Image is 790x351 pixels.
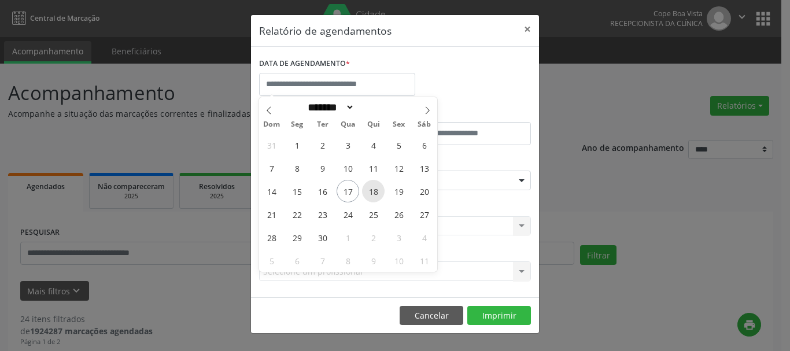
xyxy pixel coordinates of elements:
span: Setembro 1, 2025 [286,134,308,156]
span: Outubro 8, 2025 [337,249,359,272]
span: Setembro 21, 2025 [260,203,283,226]
span: Setembro 5, 2025 [387,134,410,156]
span: Setembro 29, 2025 [286,226,308,249]
span: Setembro 26, 2025 [387,203,410,226]
span: Qua [335,121,361,128]
span: Dom [259,121,285,128]
span: Outubro 10, 2025 [387,249,410,272]
span: Setembro 13, 2025 [413,157,435,179]
span: Setembro 10, 2025 [337,157,359,179]
span: Outubro 6, 2025 [286,249,308,272]
span: Setembro 20, 2025 [413,180,435,202]
span: Sáb [412,121,437,128]
select: Month [304,101,355,113]
h5: Relatório de agendamentos [259,23,392,38]
span: Setembro 17, 2025 [337,180,359,202]
span: Setembro 12, 2025 [387,157,410,179]
span: Outubro 2, 2025 [362,226,385,249]
span: Setembro 6, 2025 [413,134,435,156]
span: Seg [285,121,310,128]
span: Setembro 22, 2025 [286,203,308,226]
button: Cancelar [400,306,463,326]
span: Setembro 28, 2025 [260,226,283,249]
span: Setembro 19, 2025 [387,180,410,202]
span: Setembro 11, 2025 [362,157,385,179]
span: Outubro 3, 2025 [387,226,410,249]
label: DATA DE AGENDAMENTO [259,55,350,73]
span: Setembro 7, 2025 [260,157,283,179]
span: Setembro 8, 2025 [286,157,308,179]
span: Setembro 14, 2025 [260,180,283,202]
span: Outubro 7, 2025 [311,249,334,272]
span: Qui [361,121,386,128]
span: Setembro 15, 2025 [286,180,308,202]
span: Outubro 4, 2025 [413,226,435,249]
button: Close [516,15,539,43]
span: Outubro 11, 2025 [413,249,435,272]
span: Setembro 25, 2025 [362,203,385,226]
span: Outubro 9, 2025 [362,249,385,272]
span: Setembro 16, 2025 [311,180,334,202]
span: Setembro 24, 2025 [337,203,359,226]
span: Setembro 9, 2025 [311,157,334,179]
span: Setembro 30, 2025 [311,226,334,249]
span: Setembro 2, 2025 [311,134,334,156]
span: Ter [310,121,335,128]
span: Setembro 27, 2025 [413,203,435,226]
span: Agosto 31, 2025 [260,134,283,156]
button: Imprimir [467,306,531,326]
input: Year [355,101,393,113]
span: Outubro 5, 2025 [260,249,283,272]
span: Sex [386,121,412,128]
span: Setembro 23, 2025 [311,203,334,226]
span: Setembro 4, 2025 [362,134,385,156]
label: ATÉ [398,104,531,122]
span: Setembro 18, 2025 [362,180,385,202]
span: Outubro 1, 2025 [337,226,359,249]
span: Setembro 3, 2025 [337,134,359,156]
